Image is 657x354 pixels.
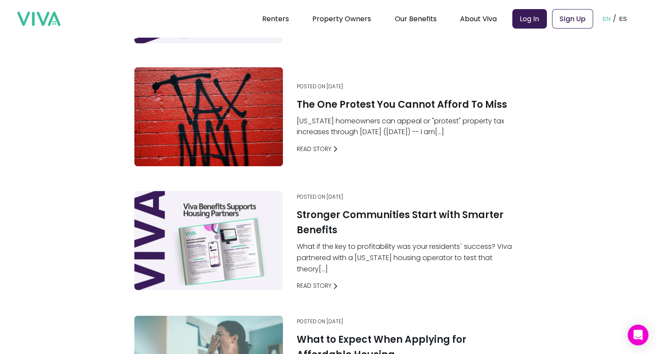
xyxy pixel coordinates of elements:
[297,241,520,274] p: What if the key to profitability was your residents` success? Viva partnered with a [US_STATE] ho...
[297,193,343,200] p: Posted on [DATE]
[297,145,340,154] a: Read Story
[394,8,436,29] div: Our Benefits
[297,95,507,116] a: The One Protest You Cannot Afford To Miss
[552,9,593,29] a: Sign Up
[331,145,339,153] img: arrow
[297,206,520,241] a: Stronger Communities Start with Smarter Benefits
[613,12,616,25] p: /
[297,116,520,138] p: [US_STATE] homeowners can appeal or "protest" property tax increases through [DATE] ([DATE]) -- I...
[628,325,648,345] div: Open Intercom Messenger
[616,5,629,32] button: ES
[600,5,613,32] button: EN
[17,12,60,26] img: viva
[134,67,283,166] img: The One Protest You Cannot Afford To Miss
[312,14,371,24] a: Property Owners
[134,191,283,290] img: Stronger Communities Start with Smarter Benefits
[512,9,547,29] a: Log In
[297,97,507,112] h1: The One Protest You Cannot Afford To Miss
[297,281,340,290] a: Read Story
[297,207,520,238] h1: Stronger Communities Start with Smarter Benefits
[297,318,343,325] p: Posted on [DATE]
[262,14,289,24] a: Renters
[297,83,343,90] p: Posted on [DATE]
[331,282,339,290] img: arrow
[460,8,497,29] div: About Viva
